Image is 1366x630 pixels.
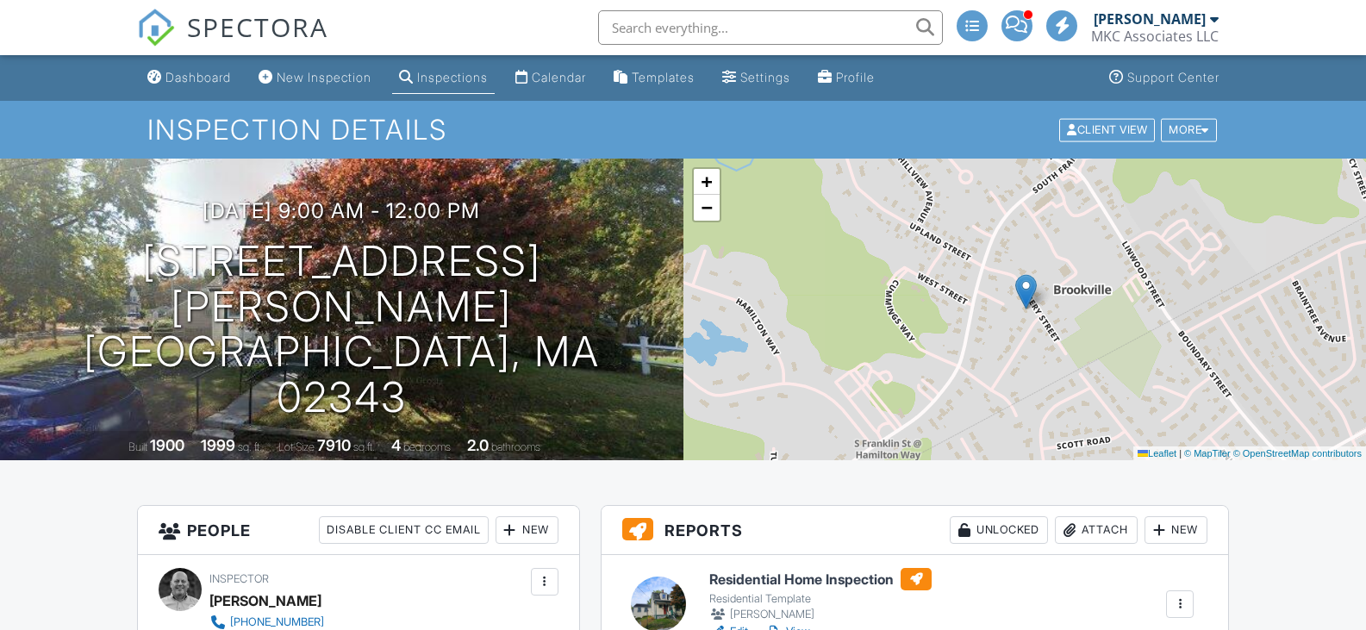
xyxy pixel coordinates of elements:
[709,592,932,606] div: Residential Template
[1179,448,1182,458] span: |
[709,568,932,590] h6: Residential Home Inspection
[238,440,262,453] span: sq. ft.
[277,70,371,84] div: New Inspection
[391,436,401,454] div: 4
[403,440,451,453] span: bedrooms
[598,10,943,45] input: Search everything...
[1233,448,1362,458] a: © OpenStreetMap contributors
[209,588,321,614] div: [PERSON_NAME]
[138,506,579,555] h3: People
[1094,10,1206,28] div: [PERSON_NAME]
[950,516,1048,544] div: Unlocked
[709,606,932,623] div: [PERSON_NAME]
[1059,118,1155,141] div: Client View
[319,516,489,544] div: Disable Client CC Email
[417,70,488,84] div: Inspections
[28,239,656,421] h1: [STREET_ADDRESS][PERSON_NAME] [GEOGRAPHIC_DATA], MA 02343
[1145,516,1207,544] div: New
[1161,118,1217,141] div: More
[701,171,712,192] span: +
[1138,448,1176,458] a: Leaflet
[1184,448,1231,458] a: © MapTiler
[602,506,1229,555] h3: Reports
[137,9,175,47] img: The Best Home Inspection Software - Spectora
[1055,516,1138,544] div: Attach
[532,70,586,84] div: Calendar
[230,615,324,629] div: [PHONE_NUMBER]
[165,70,231,84] div: Dashboard
[317,436,351,454] div: 7910
[140,62,238,94] a: Dashboard
[128,440,147,453] span: Built
[201,436,235,454] div: 1999
[715,62,797,94] a: Settings
[694,169,720,195] a: Zoom in
[496,516,558,544] div: New
[694,195,720,221] a: Zoom out
[353,440,375,453] span: sq.ft.
[491,440,540,453] span: bathrooms
[209,572,269,585] span: Inspector
[701,196,712,218] span: −
[1102,62,1226,94] a: Support Center
[607,62,702,94] a: Templates
[1091,28,1219,45] div: MKC Associates LLC
[1127,70,1219,84] div: Support Center
[1015,274,1037,309] img: Marker
[467,436,489,454] div: 2.0
[836,70,875,84] div: Profile
[740,70,790,84] div: Settings
[709,568,932,623] a: Residential Home Inspection Residential Template [PERSON_NAME]
[278,440,315,453] span: Lot Size
[811,62,882,94] a: Profile
[252,62,378,94] a: New Inspection
[1057,122,1159,135] a: Client View
[632,70,695,84] div: Templates
[187,9,328,45] span: SPECTORA
[150,436,184,454] div: 1900
[392,62,495,94] a: Inspections
[508,62,593,94] a: Calendar
[203,199,480,222] h3: [DATE] 9:00 am - 12:00 pm
[137,23,328,59] a: SPECTORA
[147,115,1218,145] h1: Inspection Details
